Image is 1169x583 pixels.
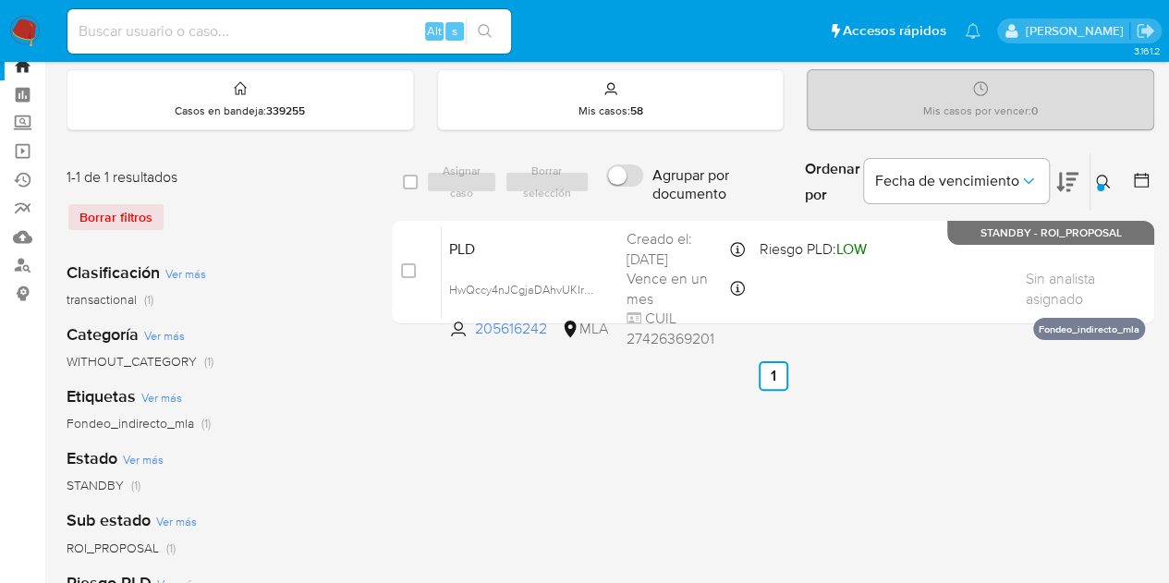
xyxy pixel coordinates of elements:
button: search-icon [466,18,504,44]
span: Accesos rápidos [843,21,946,41]
a: Salir [1136,21,1155,41]
span: s [452,22,457,40]
a: Notificaciones [965,23,980,39]
input: Buscar usuario o caso... [67,19,511,43]
p: nicolas.fernandezallen@mercadolibre.com [1025,22,1129,40]
span: Alt [427,22,442,40]
span: 3.161.2 [1133,43,1160,58]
